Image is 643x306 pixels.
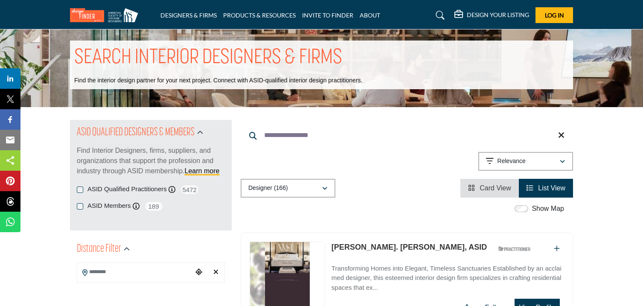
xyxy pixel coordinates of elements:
[70,8,143,22] img: Site Logo
[87,201,131,211] label: ASID Members
[77,242,121,257] h2: Distance Filter
[535,7,573,23] button: Log In
[332,243,487,251] a: [PERSON_NAME]. [PERSON_NAME], ASID
[209,263,222,282] div: Clear search location
[87,184,167,194] label: ASID Qualified Practitioners
[241,125,573,146] input: Search Keyword
[223,12,296,19] a: PRODUCTS & RESOURCES
[467,11,529,19] h5: DESIGN YOUR LISTING
[185,167,220,175] a: Learn more
[498,157,526,166] p: Relevance
[77,146,225,176] p: Find Interior Designers, firms, suppliers, and organizations that support the profession and indu...
[192,263,205,282] div: Choose your current location
[77,264,192,280] input: Search Location
[495,244,533,254] img: ASID Qualified Practitioners Badge Icon
[554,245,560,252] a: Add To List
[77,187,83,193] input: ASID Qualified Practitioners checkbox
[519,179,573,198] li: List View
[77,203,83,210] input: ASID Members checkbox
[468,184,511,192] a: View Card
[74,76,362,85] p: Find the interior design partner for your next project. Connect with ASID-qualified interior desi...
[241,179,335,198] button: Designer (166)
[144,201,163,212] span: 189
[77,125,195,140] h2: ASID QUALIFIED DESIGNERS & MEMBERS
[538,184,565,192] span: List View
[332,242,487,253] p: Wendy St. Laurent, ASID
[160,12,217,19] a: DESIGNERS & FIRMS
[478,152,573,171] button: Relevance
[74,45,342,71] h1: SEARCH INTERIOR DESIGNERS & FIRMS
[532,204,564,214] label: Show Map
[454,10,529,20] div: DESIGN YOUR LISTING
[545,12,564,19] span: Log In
[332,259,564,293] a: Transforming Homes into Elegant, Timeless Sanctuaries Established by an acclaimed designer, this ...
[180,184,199,195] span: 5472
[332,264,564,293] p: Transforming Homes into Elegant, Timeless Sanctuaries Established by an acclaimed designer, this ...
[302,12,353,19] a: INVITE TO FINDER
[360,12,380,19] a: ABOUT
[480,184,511,192] span: Card View
[248,184,288,192] p: Designer (166)
[460,179,519,198] li: Card View
[428,9,450,22] a: Search
[527,184,565,192] a: View List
